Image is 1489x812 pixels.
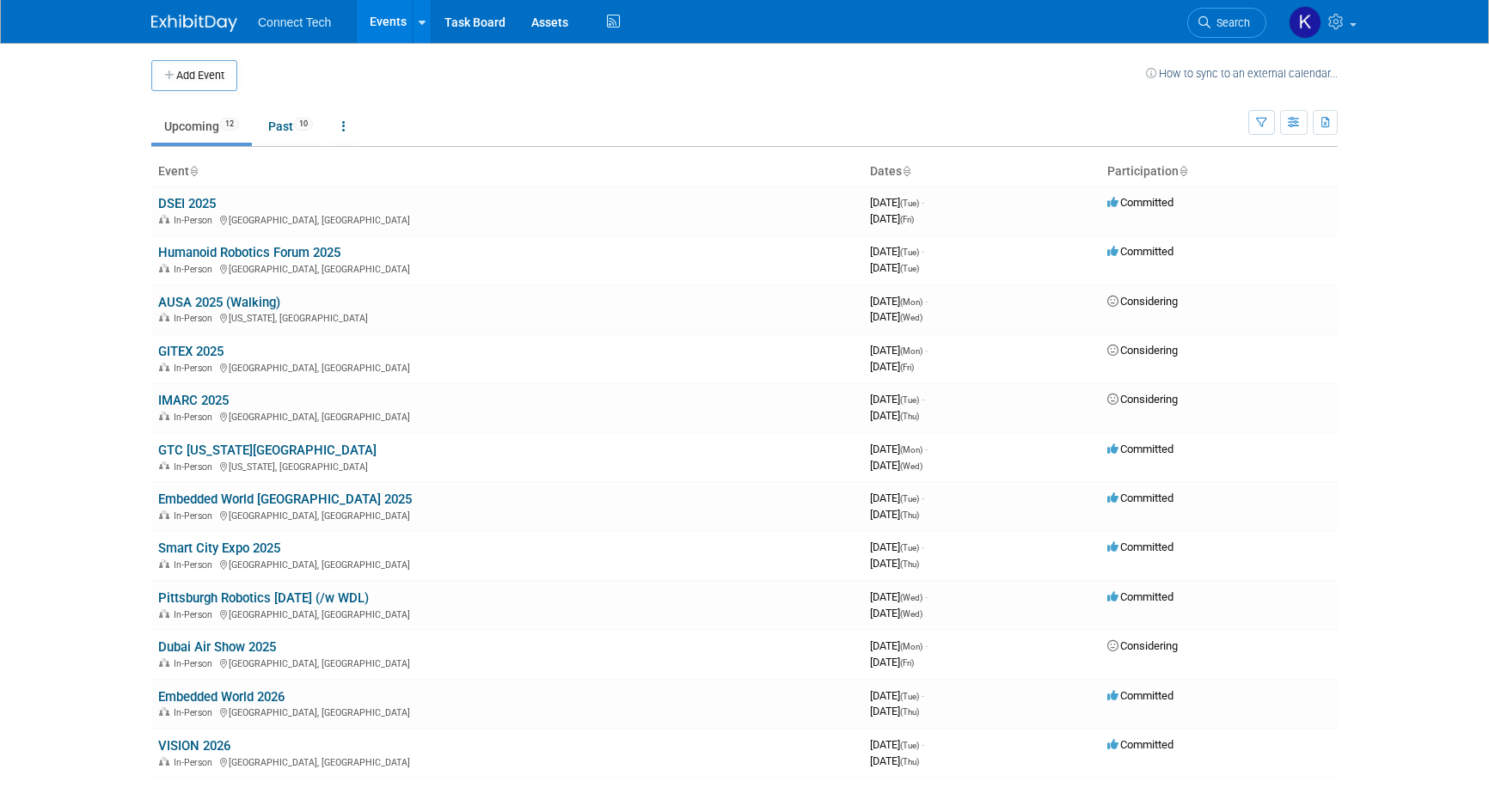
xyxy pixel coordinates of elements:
span: [DATE] [870,295,928,308]
a: Upcoming12 [151,110,252,143]
span: Search [1210,16,1250,29]
span: Connect Tech [258,15,331,29]
div: [US_STATE], [GEOGRAPHIC_DATA] [158,310,856,324]
span: [DATE] [870,540,924,553]
span: Considering [1107,295,1178,308]
span: In-Person [174,264,218,275]
span: (Thu) [900,510,919,520]
img: In-Person Event [159,510,169,519]
a: Sort by Event Name [189,164,198,178]
a: AUSA 2025 (Walking) [158,295,280,310]
span: Committed [1107,245,1173,258]
a: DSEI 2025 [158,196,216,211]
span: Committed [1107,443,1173,455]
span: (Wed) [900,461,922,471]
a: Humanoid Robotics Forum 2025 [158,245,340,260]
span: Considering [1107,344,1178,357]
span: Committed [1107,590,1173,603]
span: - [925,443,928,455]
span: Committed [1107,689,1173,702]
span: [DATE] [870,245,924,258]
span: - [922,540,924,553]
span: In-Person [174,461,218,473]
a: VISION 2026 [158,738,230,754]
span: [DATE] [870,310,922,323]
span: In-Person [174,313,218,324]
a: Sort by Participation Type [1179,164,1187,178]
a: GITEX 2025 [158,344,224,359]
span: Considering [1107,393,1178,406]
div: [GEOGRAPHIC_DATA], [GEOGRAPHIC_DATA] [158,557,856,571]
div: [GEOGRAPHIC_DATA], [GEOGRAPHIC_DATA] [158,360,856,374]
span: (Thu) [900,757,919,766]
span: (Wed) [900,313,922,322]
span: (Tue) [900,247,919,257]
span: (Thu) [900,412,919,421]
div: [GEOGRAPHIC_DATA], [GEOGRAPHIC_DATA] [158,212,856,226]
span: Committed [1107,196,1173,209]
img: In-Person Event [159,559,169,568]
span: - [922,245,924,258]
span: In-Person [174,363,218,374]
span: [DATE] [870,607,922,620]
span: 10 [294,118,313,131]
span: [DATE] [870,393,924,406]
span: - [925,344,928,357]
span: (Fri) [900,658,914,668]
span: 12 [220,118,239,131]
span: (Thu) [900,707,919,717]
a: Past10 [255,110,326,143]
div: [GEOGRAPHIC_DATA], [GEOGRAPHIC_DATA] [158,508,856,522]
span: [DATE] [870,443,928,455]
span: Committed [1107,540,1173,553]
span: In-Person [174,658,218,669]
div: [GEOGRAPHIC_DATA], [GEOGRAPHIC_DATA] [158,656,856,669]
img: In-Person Event [159,658,169,667]
span: - [925,295,928,308]
th: Participation [1100,157,1338,186]
a: How to sync to an external calendar... [1146,67,1338,80]
img: In-Person Event [159,461,169,470]
span: [DATE] [870,705,919,717]
img: Kara Price [1289,6,1321,39]
span: [DATE] [870,754,919,767]
span: - [922,689,924,702]
span: [DATE] [870,196,924,209]
a: GTC [US_STATE][GEOGRAPHIC_DATA] [158,443,377,458]
span: Committed [1107,491,1173,504]
img: In-Person Event [159,313,169,321]
span: (Mon) [900,445,922,455]
span: (Tue) [900,198,919,208]
a: Dubai Air Show 2025 [158,639,276,655]
span: - [922,393,924,406]
span: [DATE] [870,508,919,521]
span: (Tue) [900,741,919,750]
img: In-Person Event [159,264,169,272]
span: (Mon) [900,297,922,307]
span: In-Person [174,412,218,423]
span: [DATE] [870,212,914,225]
span: - [922,738,924,751]
span: (Tue) [900,494,919,504]
span: (Tue) [900,692,919,701]
span: (Wed) [900,609,922,619]
span: In-Person [174,707,218,718]
a: Embedded World 2026 [158,689,285,705]
div: [US_STATE], [GEOGRAPHIC_DATA] [158,459,856,473]
span: In-Person [174,559,218,571]
span: [DATE] [870,344,928,357]
span: [DATE] [870,738,924,751]
span: (Thu) [900,559,919,569]
span: (Tue) [900,543,919,553]
img: In-Person Event [159,707,169,716]
span: [DATE] [870,491,924,504]
img: In-Person Event [159,215,169,223]
span: - [922,196,924,209]
div: [GEOGRAPHIC_DATA], [GEOGRAPHIC_DATA] [158,754,856,768]
img: In-Person Event [159,757,169,766]
div: [GEOGRAPHIC_DATA], [GEOGRAPHIC_DATA] [158,607,856,620]
span: [DATE] [870,689,924,702]
span: (Fri) [900,363,914,372]
span: In-Person [174,609,218,620]
span: Considering [1107,639,1178,652]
